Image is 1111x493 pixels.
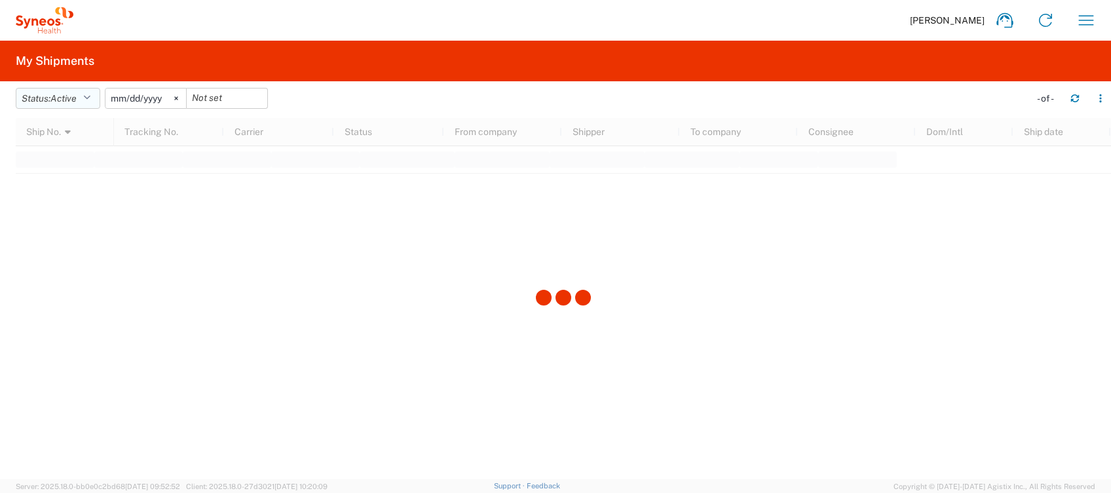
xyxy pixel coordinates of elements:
[16,53,94,69] h2: My Shipments
[274,483,328,490] span: [DATE] 10:20:09
[894,481,1095,492] span: Copyright © [DATE]-[DATE] Agistix Inc., All Rights Reserved
[186,483,328,490] span: Client: 2025.18.0-27d3021
[125,483,180,490] span: [DATE] 09:52:52
[16,483,180,490] span: Server: 2025.18.0-bb0e0c2bd68
[494,482,527,490] a: Support
[50,93,77,104] span: Active
[105,89,186,108] input: Not set
[16,88,100,109] button: Status:Active
[187,89,267,108] input: Not set
[910,14,985,26] span: [PERSON_NAME]
[1037,92,1060,104] div: - of -
[527,482,560,490] a: Feedback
